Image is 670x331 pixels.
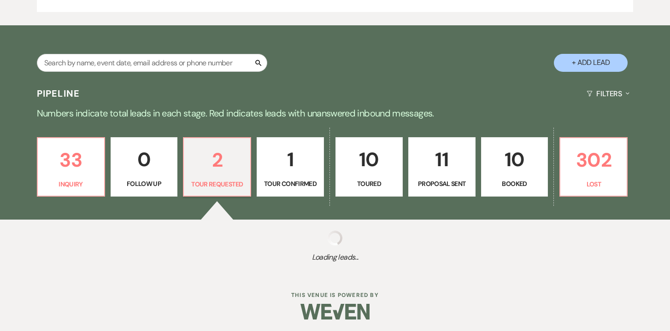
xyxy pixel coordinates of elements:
span: Loading leads... [34,252,637,263]
h3: Pipeline [37,87,80,100]
p: 302 [566,145,621,175]
p: Tour Confirmed [263,179,318,189]
p: 1 [263,144,318,175]
img: loading spinner [328,231,342,245]
img: Weven Logo [300,296,370,328]
p: Lost [566,179,621,189]
a: 0Follow Up [111,137,178,197]
a: 1Tour Confirmed [257,137,324,197]
button: + Add Lead [554,54,628,72]
p: 2 [189,145,245,175]
a: 11Proposal Sent [408,137,476,197]
p: Follow Up [117,179,172,189]
a: 10Toured [335,137,403,197]
p: 11 [414,144,470,175]
a: 2Tour Requested [183,137,251,197]
p: 0 [117,144,172,175]
a: 10Booked [481,137,548,197]
a: 302Lost [559,137,628,197]
p: 10 [487,144,542,175]
a: 33Inquiry [37,137,105,197]
p: 33 [43,145,99,175]
button: Filters [583,81,633,106]
input: Search by name, event date, email address or phone number [37,54,267,72]
p: Inquiry [43,179,99,189]
p: 10 [341,144,397,175]
p: Tour Requested [189,179,245,189]
p: Toured [341,179,397,189]
p: Numbers indicate total leads in each stage. Red indicates leads with unanswered inbound messages. [3,106,667,121]
p: Booked [487,179,542,189]
p: Proposal Sent [414,179,470,189]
